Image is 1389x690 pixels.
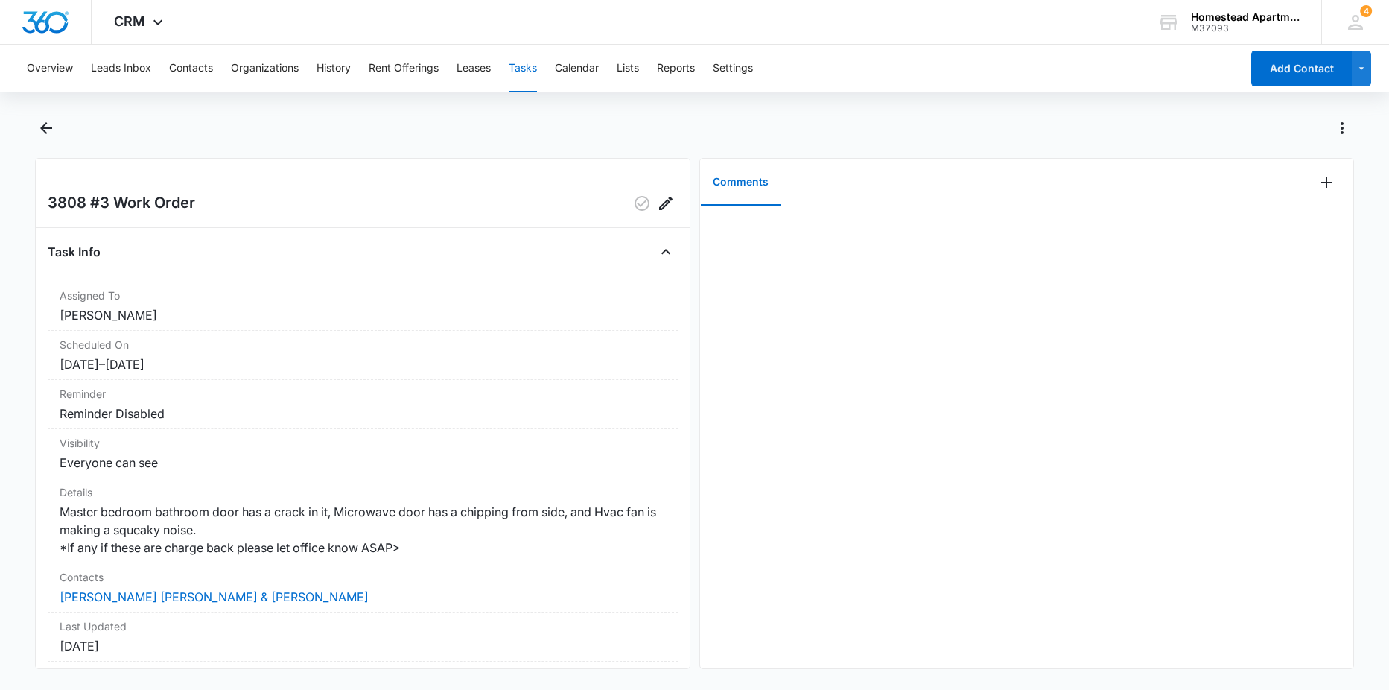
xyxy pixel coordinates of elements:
[1360,5,1372,17] div: notifications count
[60,435,666,451] dt: Visibility
[1251,51,1352,86] button: Add Contact
[1315,171,1338,194] button: Add Comment
[617,45,639,92] button: Lists
[48,282,678,331] div: Assigned To[PERSON_NAME]
[1191,23,1300,34] div: account id
[654,240,678,264] button: Close
[654,192,678,215] button: Edit
[60,484,666,500] dt: Details
[701,159,781,206] button: Comments
[457,45,491,92] button: Leases
[657,45,695,92] button: Reports
[60,503,666,557] dd: Master bedroom bathroom door has a crack in it, Microwave door has a chipping from side, and Hvac...
[91,45,151,92] button: Leads Inbox
[114,13,145,29] span: CRM
[48,380,678,429] div: ReminderReminder Disabled
[48,478,678,563] div: DetailsMaster bedroom bathroom door has a crack in it, Microwave door has a chipping from side, a...
[369,45,439,92] button: Rent Offerings
[231,45,299,92] button: Organizations
[60,569,666,585] dt: Contacts
[60,618,666,634] dt: Last Updated
[60,454,666,472] dd: Everyone can see
[48,192,195,215] h2: 3808 #3 Work Order
[48,243,101,261] h4: Task Info
[27,45,73,92] button: Overview
[48,563,678,613] div: Contacts[PERSON_NAME] [PERSON_NAME] & [PERSON_NAME]
[555,45,599,92] button: Calendar
[60,337,666,352] dt: Scheduled On
[48,331,678,380] div: Scheduled On[DATE]–[DATE]
[60,589,369,604] a: [PERSON_NAME] [PERSON_NAME] & [PERSON_NAME]
[1360,5,1372,17] span: 4
[48,429,678,478] div: VisibilityEveryone can see
[317,45,351,92] button: History
[48,613,678,662] div: Last Updated[DATE]
[60,288,666,303] dt: Assigned To
[35,116,58,140] button: Back
[713,45,753,92] button: Settings
[60,355,666,373] dd: [DATE] – [DATE]
[1330,116,1354,140] button: Actions
[60,306,666,324] dd: [PERSON_NAME]
[60,637,666,655] dd: [DATE]
[1191,11,1300,23] div: account name
[60,668,666,683] dt: Created On
[60,386,666,402] dt: Reminder
[60,405,666,422] dd: Reminder Disabled
[509,45,537,92] button: Tasks
[169,45,213,92] button: Contacts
